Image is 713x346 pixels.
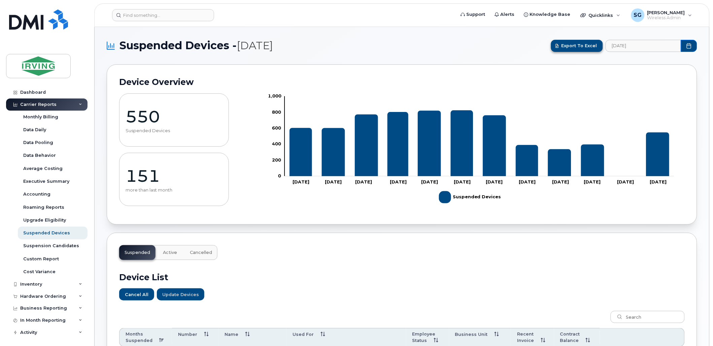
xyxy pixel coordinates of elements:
span: Update Devices [162,291,199,298]
input: Search [611,311,685,323]
tspan: [DATE] [519,179,536,185]
button: Choose Date [681,40,697,52]
g: Suspended Devices [439,189,502,206]
tspan: [DATE] [617,179,634,185]
tspan: 800 [272,109,281,115]
span: Cancelled [190,250,212,255]
tspan: [DATE] [486,179,503,185]
p: 550 [126,107,223,127]
p: Suspended Devices [126,128,223,134]
button: Cancel All [119,288,154,300]
g: Suspended Devices [290,110,670,176]
h2: Device List [119,272,685,282]
tspan: [DATE] [325,179,342,185]
tspan: 400 [272,141,281,147]
span: Suspended Devices - [120,39,273,52]
tspan: [DATE] [421,179,438,185]
tspan: [DATE] [553,179,570,185]
tspan: [DATE] [390,179,407,185]
p: more than last month [126,188,223,193]
tspan: 0 [278,173,281,179]
input: archived_billing_data [606,40,681,52]
tspan: 600 [272,125,281,131]
g: Chart [268,93,675,206]
tspan: [DATE] [355,179,372,185]
tspan: [DATE] [584,179,601,185]
span: Active [163,250,177,255]
tspan: 1,000 [268,93,281,99]
g: Legend [439,189,502,206]
span: [DATE] [237,39,273,52]
p: 151 [126,166,223,186]
button: Export to Excel [551,40,603,52]
tspan: [DATE] [454,179,471,185]
tspan: 200 [272,157,281,163]
tspan: [DATE] [293,179,309,185]
h2: Device Overview [119,77,685,87]
span: Export to Excel [562,42,597,49]
span: Cancel All [125,291,148,298]
tspan: [DATE] [650,179,667,185]
button: Update Devices [157,288,204,300]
